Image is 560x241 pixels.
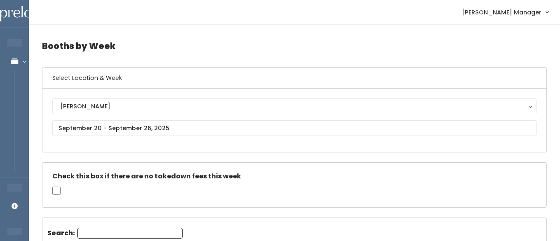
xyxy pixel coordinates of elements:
[462,8,541,17] span: [PERSON_NAME] Manager
[42,35,547,57] h4: Booths by Week
[52,98,537,114] button: [PERSON_NAME]
[52,120,537,136] input: September 20 - September 26, 2025
[454,3,557,21] a: [PERSON_NAME] Manager
[60,102,529,111] div: [PERSON_NAME]
[52,173,537,180] h5: Check this box if there are no takedown fees this week
[47,228,183,239] label: Search:
[42,68,546,89] h6: Select Location & Week
[77,228,183,239] input: Search:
